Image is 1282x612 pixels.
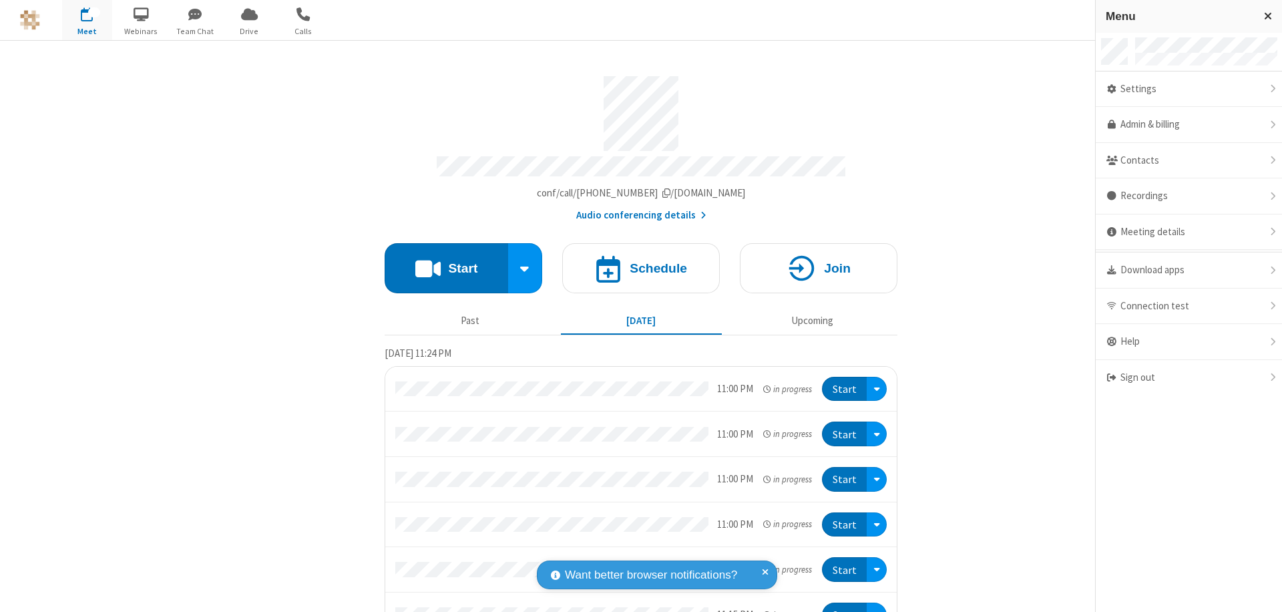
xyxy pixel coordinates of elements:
h4: Start [448,262,477,275]
button: [DATE] [561,308,722,333]
button: Start [385,243,508,293]
div: Help [1096,324,1282,360]
div: Open menu [867,422,887,446]
span: Meet [62,25,112,37]
div: Recordings [1096,178,1282,214]
button: Join [740,243,897,293]
h4: Schedule [630,262,687,275]
span: Calls [278,25,329,37]
div: 11:00 PM [717,427,753,442]
div: Sign out [1096,360,1282,396]
button: Past [390,308,551,333]
span: Copy my meeting room link [537,186,746,199]
div: Settings [1096,71,1282,108]
img: QA Selenium DO NOT DELETE OR CHANGE [20,10,40,30]
div: Contacts [1096,143,1282,179]
span: Want better browser notifications? [565,567,737,584]
button: Upcoming [732,308,893,333]
h4: Join [824,262,851,275]
div: Start conference options [508,243,543,293]
em: in progress [763,383,812,396]
button: Copy my meeting room linkCopy my meeting room link [537,186,746,201]
div: Download apps [1096,253,1282,289]
div: 11:00 PM [717,381,753,397]
div: 11:00 PM [717,517,753,532]
button: Audio conferencing details [576,208,706,223]
em: in progress [763,563,812,576]
em: in progress [763,518,812,530]
a: Admin & billing [1096,107,1282,143]
button: Start [822,557,867,582]
section: Account details [385,66,897,223]
div: Open menu [867,467,887,492]
button: Start [822,377,867,402]
div: Open menu [867,377,887,402]
div: Open menu [867,557,887,582]
button: Start [822,422,867,446]
div: Connection test [1096,289,1282,325]
em: in progress [763,428,812,440]
div: 11:00 PM [717,472,753,487]
em: in progress [763,473,812,486]
button: Start [822,512,867,537]
div: Open menu [867,512,887,537]
h3: Menu [1106,10,1252,23]
button: Start [822,467,867,492]
div: 11 [88,7,100,17]
span: Team Chat [170,25,220,37]
div: Meeting details [1096,214,1282,251]
span: Webinars [116,25,166,37]
span: Drive [224,25,274,37]
button: Schedule [562,243,720,293]
span: [DATE] 11:24 PM [385,347,451,359]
